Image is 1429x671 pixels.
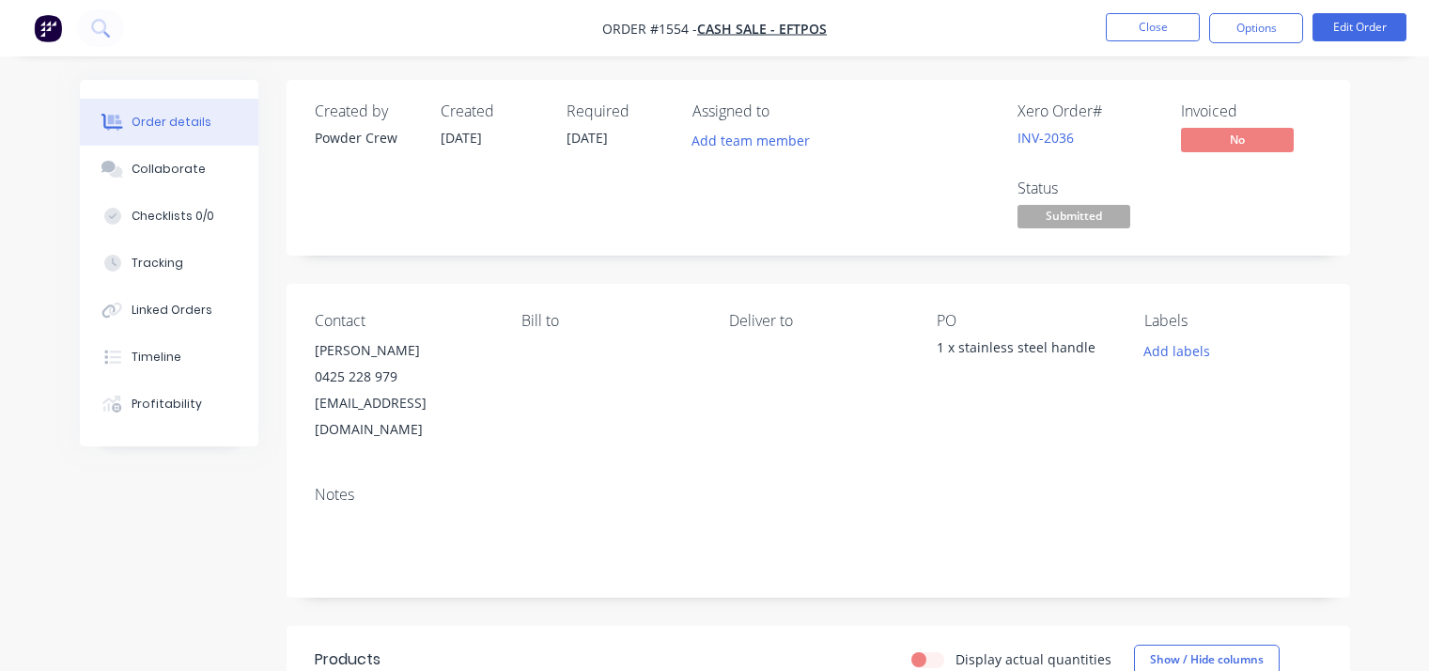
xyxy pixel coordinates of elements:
[132,114,211,131] div: Order details
[955,649,1111,669] label: Display actual quantities
[315,337,492,364] div: [PERSON_NAME]
[697,20,827,38] a: Cash Sale - EFTPOS
[34,14,62,42] img: Factory
[80,240,258,287] button: Tracking
[315,128,418,148] div: Powder Crew
[1313,13,1406,41] button: Edit Order
[1134,337,1220,363] button: Add labels
[567,102,670,120] div: Required
[315,390,492,443] div: [EMAIL_ADDRESS][DOMAIN_NAME]
[80,334,258,381] button: Timeline
[315,312,492,330] div: Contact
[692,128,820,153] button: Add team member
[681,128,819,153] button: Add team member
[441,129,482,147] span: [DATE]
[80,193,258,240] button: Checklists 0/0
[315,486,1322,504] div: Notes
[1017,129,1074,147] a: INV-2036
[1144,312,1322,330] div: Labels
[1017,205,1130,228] span: Submitted
[132,161,206,178] div: Collaborate
[1181,102,1322,120] div: Invoiced
[132,302,212,319] div: Linked Orders
[567,129,608,147] span: [DATE]
[132,349,181,366] div: Timeline
[315,648,381,671] div: Products
[80,287,258,334] button: Linked Orders
[132,396,202,413] div: Profitability
[441,102,544,120] div: Created
[80,146,258,193] button: Collaborate
[692,102,880,120] div: Assigned to
[1209,13,1303,43] button: Options
[1017,102,1158,120] div: Xero Order #
[1017,205,1130,233] button: Submitted
[132,208,214,225] div: Checklists 0/0
[1017,179,1158,197] div: Status
[315,364,492,390] div: 0425 228 979
[729,312,907,330] div: Deliver to
[132,255,183,272] div: Tracking
[80,381,258,428] button: Profitability
[937,337,1114,364] div: 1 x stainless steel handle
[1106,13,1200,41] button: Close
[1181,128,1294,151] span: No
[315,102,418,120] div: Created by
[315,337,492,443] div: [PERSON_NAME]0425 228 979[EMAIL_ADDRESS][DOMAIN_NAME]
[602,20,697,38] span: Order #1554 -
[937,312,1114,330] div: PO
[80,99,258,146] button: Order details
[521,312,699,330] div: Bill to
